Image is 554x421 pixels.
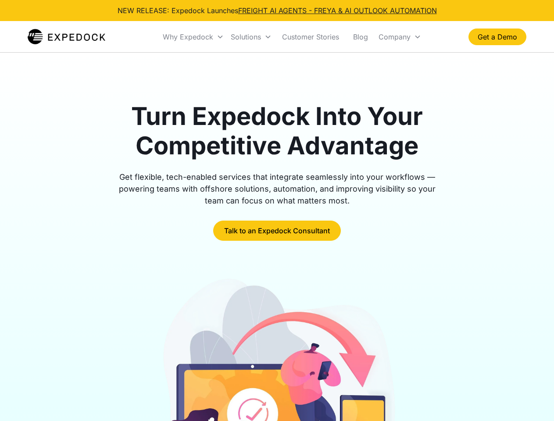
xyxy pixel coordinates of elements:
[28,28,105,46] a: home
[275,22,346,52] a: Customer Stories
[238,6,437,15] a: FREIGHT AI AGENTS - FREYA & AI OUTLOOK AUTOMATION
[163,32,213,41] div: Why Expedock
[375,22,425,52] div: Company
[109,102,446,161] h1: Turn Expedock Into Your Competitive Advantage
[227,22,275,52] div: Solutions
[213,221,341,241] a: Talk to an Expedock Consultant
[510,379,554,421] iframe: Chat Widget
[379,32,411,41] div: Company
[109,171,446,207] div: Get flexible, tech-enabled services that integrate seamlessly into your workflows — powering team...
[118,5,437,16] div: NEW RELEASE: Expedock Launches
[468,29,526,45] a: Get a Demo
[346,22,375,52] a: Blog
[231,32,261,41] div: Solutions
[159,22,227,52] div: Why Expedock
[28,28,105,46] img: Expedock Logo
